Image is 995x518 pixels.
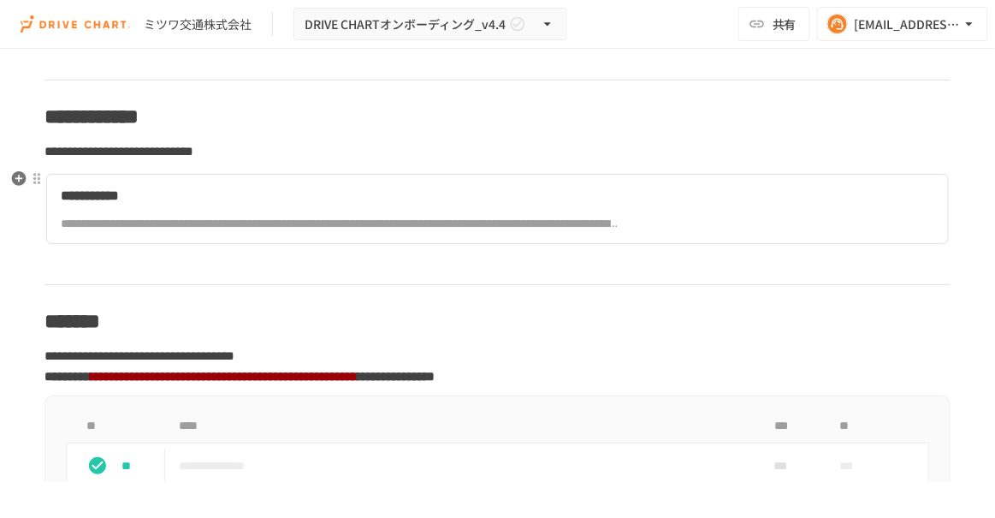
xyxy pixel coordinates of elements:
span: 共有 [773,15,797,33]
button: [EMAIL_ADDRESS][DOMAIN_NAME] [817,7,988,41]
button: 共有 [738,7,810,41]
span: DRIVE CHARTオンボーディング_v4.4 [305,14,506,35]
button: DRIVE CHARTオンボーディング_v4.4 [293,8,567,41]
button: status [80,449,115,483]
div: ミツワ交通株式会社 [144,15,252,33]
div: [EMAIL_ADDRESS][DOMAIN_NAME] [855,14,961,35]
img: i9VDDS9JuLRLX3JIUyK59LcYp6Y9cayLPHs4hOxMB9W [21,10,130,38]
